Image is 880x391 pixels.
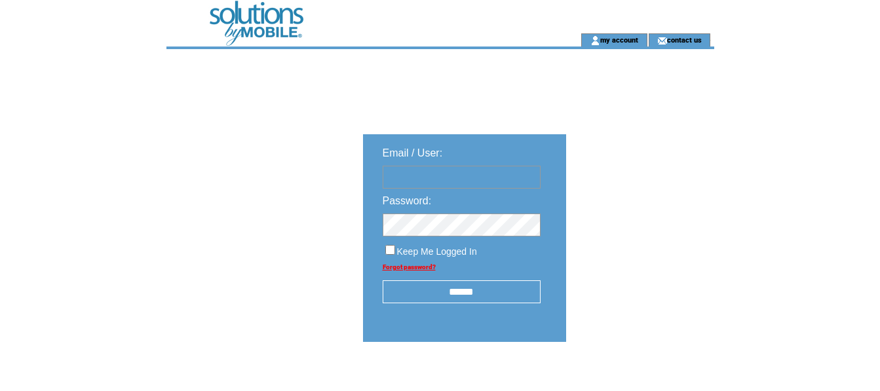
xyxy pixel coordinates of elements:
[383,195,432,206] span: Password:
[600,35,638,44] a: my account
[397,246,477,257] span: Keep Me Logged In
[383,147,443,158] span: Email / User:
[590,35,600,46] img: account_icon.gif;jsessionid=07B047CBFB1AAAE1EEF4E38D294A593C
[657,35,667,46] img: contact_us_icon.gif;jsessionid=07B047CBFB1AAAE1EEF4E38D294A593C
[383,263,436,270] a: Forgot password?
[604,375,670,391] img: transparent.png;jsessionid=07B047CBFB1AAAE1EEF4E38D294A593C
[667,35,702,44] a: contact us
